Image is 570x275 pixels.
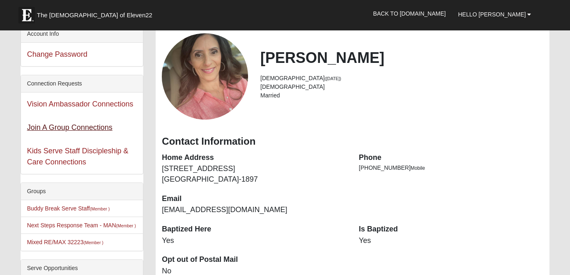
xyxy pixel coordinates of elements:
[21,75,143,92] div: Connection Requests
[14,3,179,23] a: The [DEMOGRAPHIC_DATA] of Eleven22
[27,50,87,58] a: Change Password
[27,205,110,212] a: Buddy Break Serve Staff(Member )
[27,222,136,229] a: Next Steps Response Team - MAN(Member )
[162,153,346,163] dt: Home Address
[83,240,103,245] small: (Member )
[359,164,543,172] li: [PHONE_NUMBER]
[359,153,543,163] dt: Phone
[162,236,346,246] dd: Yes
[18,7,35,23] img: Eleven22 logo
[27,147,129,166] a: Kids Serve Staff Discipleship & Care Connections
[260,74,543,83] li: [DEMOGRAPHIC_DATA]
[90,206,110,211] small: (Member )
[162,254,346,265] dt: Opt out of Postal Mail
[162,136,543,148] h3: Contact Information
[27,100,133,108] a: Vision Ambassador Connections
[359,236,543,246] dd: Yes
[458,11,526,18] span: Hello [PERSON_NAME]
[260,91,543,100] li: Married
[21,25,143,43] div: Account Info
[27,239,103,245] a: Mixed RE/MAX 32223(Member )
[37,11,152,19] span: The [DEMOGRAPHIC_DATA] of Eleven22
[162,194,346,204] dt: Email
[452,4,537,25] a: Hello [PERSON_NAME]
[260,83,543,91] li: [DEMOGRAPHIC_DATA]
[116,223,136,228] small: (Member )
[162,224,346,235] dt: Baptized Here
[162,205,346,215] dd: [EMAIL_ADDRESS][DOMAIN_NAME]
[260,49,543,67] h2: [PERSON_NAME]
[27,123,113,132] a: Join A Group Connections
[325,76,341,81] small: ([DATE])
[411,165,425,171] span: Mobile
[21,183,143,200] div: Groups
[162,164,346,185] dd: [STREET_ADDRESS] [GEOGRAPHIC_DATA]-1897
[367,3,452,24] a: Back to [DOMAIN_NAME]
[359,224,543,235] dt: Is Baptized
[162,33,248,120] a: View Fullsize Photo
